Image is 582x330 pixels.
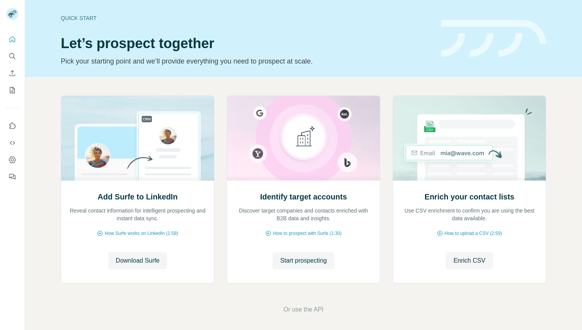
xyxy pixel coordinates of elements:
[108,252,167,269] button: Download Surfe
[280,256,327,265] span: Start prospecting
[6,49,18,63] button: Search
[116,256,160,265] span: Download Surfe
[227,96,380,181] img: Identify target accounts
[61,14,432,22] div: Quick start
[425,191,514,202] h2: Enrich your contact lists
[69,207,206,222] p: Reveal contact information for intelligent prospecting and instant data sync.
[61,36,432,51] h1: Let’s prospect together
[6,136,18,150] button: Use Surfe API
[6,83,18,97] button: My lists
[445,230,502,237] span: How to upload a CSV (2:59)
[453,256,485,265] span: Enrich CSV
[393,96,546,181] img: Enrich your contact lists
[273,230,341,237] span: How to prospect with Surfe (1:30)
[283,305,323,314] button: Or use the API
[446,252,493,269] button: Enrich CSV
[6,153,18,167] button: Dashboard
[61,96,214,181] img: Add Surfe to LinkedIn
[6,66,18,80] button: Enrich CSV
[98,191,178,202] h2: Add Surfe to LinkedIn
[235,207,372,222] p: Discover target companies and contacts enriched with B2B data and insights.
[6,119,18,133] button: Use Surfe on LinkedIn
[273,252,334,269] button: Start prospecting
[105,230,178,237] span: How Surfe works on LinkedIn (1:58)
[6,170,18,184] button: Feedback
[61,56,432,67] p: Pick your starting point and we’ll provide everything you need to prospect at scale.
[401,207,538,222] p: Use CSV enrichment to confirm you are using the best data available.
[6,32,18,46] button: Quick start
[441,20,546,57] img: banner
[260,191,347,202] h2: Identify target accounts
